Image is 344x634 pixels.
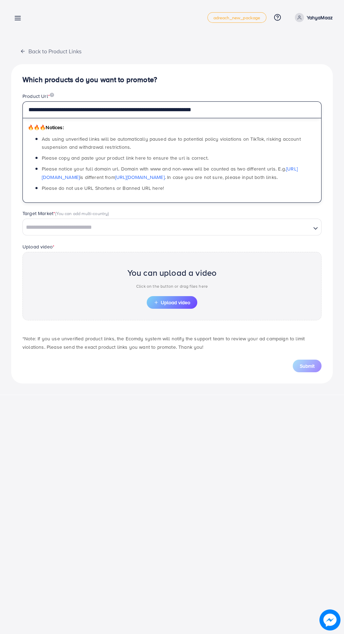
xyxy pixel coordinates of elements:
[127,282,217,291] p: Click on the button or drag files here
[55,210,109,216] span: (You can add multi-country)
[307,13,333,22] p: YahyaMaaz
[213,15,260,20] span: adreach_new_package
[22,219,322,235] div: Search for option
[24,222,310,233] input: Search for option
[292,13,333,22] a: YahyaMaaz
[22,334,322,351] p: *Note: If you use unverified product links, the Ecomdy system will notify the support team to rev...
[293,360,322,372] button: Submit
[42,185,164,192] span: Please do not use URL Shortens or Banned URL here!
[319,609,340,630] img: image
[42,135,301,151] span: Ads using unverified links will be automatically paused due to potential policy violations on Tik...
[300,362,315,369] span: Submit
[22,93,54,100] label: Product Url
[22,210,109,217] label: Target Market
[22,75,322,84] h4: Which products do you want to promote?
[28,124,46,131] span: 🔥🔥🔥
[42,154,209,161] span: Please copy and paste your product link here to ensure the url is correct.
[50,93,54,97] img: image
[11,44,90,59] button: Back to Product Links
[28,124,64,131] span: Notices:
[42,165,298,180] span: Please notice your full domain url. Domain with www and non-www will be counted as two different ...
[127,268,217,278] h2: You can upload a video
[147,296,197,309] button: Upload video
[154,300,190,305] span: Upload video
[115,174,165,181] a: [URL][DOMAIN_NAME]
[207,12,266,23] a: adreach_new_package
[22,243,54,250] label: Upload video
[42,165,298,180] a: [URL][DOMAIN_NAME]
